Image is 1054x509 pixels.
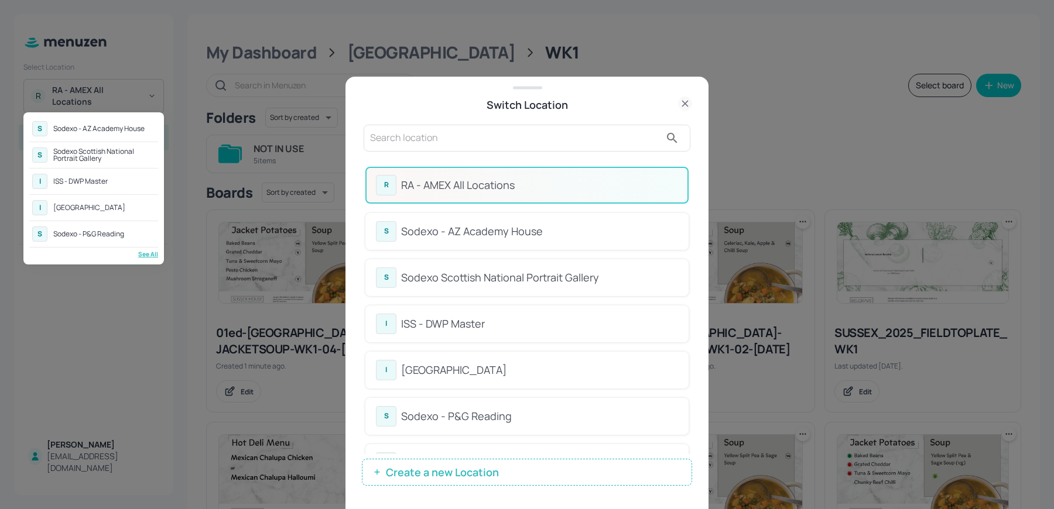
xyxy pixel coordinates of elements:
[53,204,125,211] div: [GEOGRAPHIC_DATA]
[32,174,47,189] div: I
[29,250,158,259] div: See All
[32,121,47,136] div: S
[53,125,145,132] div: Sodexo - AZ Academy House
[32,200,47,215] div: I
[53,231,124,238] div: Sodexo - P&G Reading
[32,226,47,242] div: S
[53,178,108,185] div: ISS - DWP Master
[53,148,155,162] div: Sodexo Scottish National Portrait Gallery
[32,147,47,163] div: S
